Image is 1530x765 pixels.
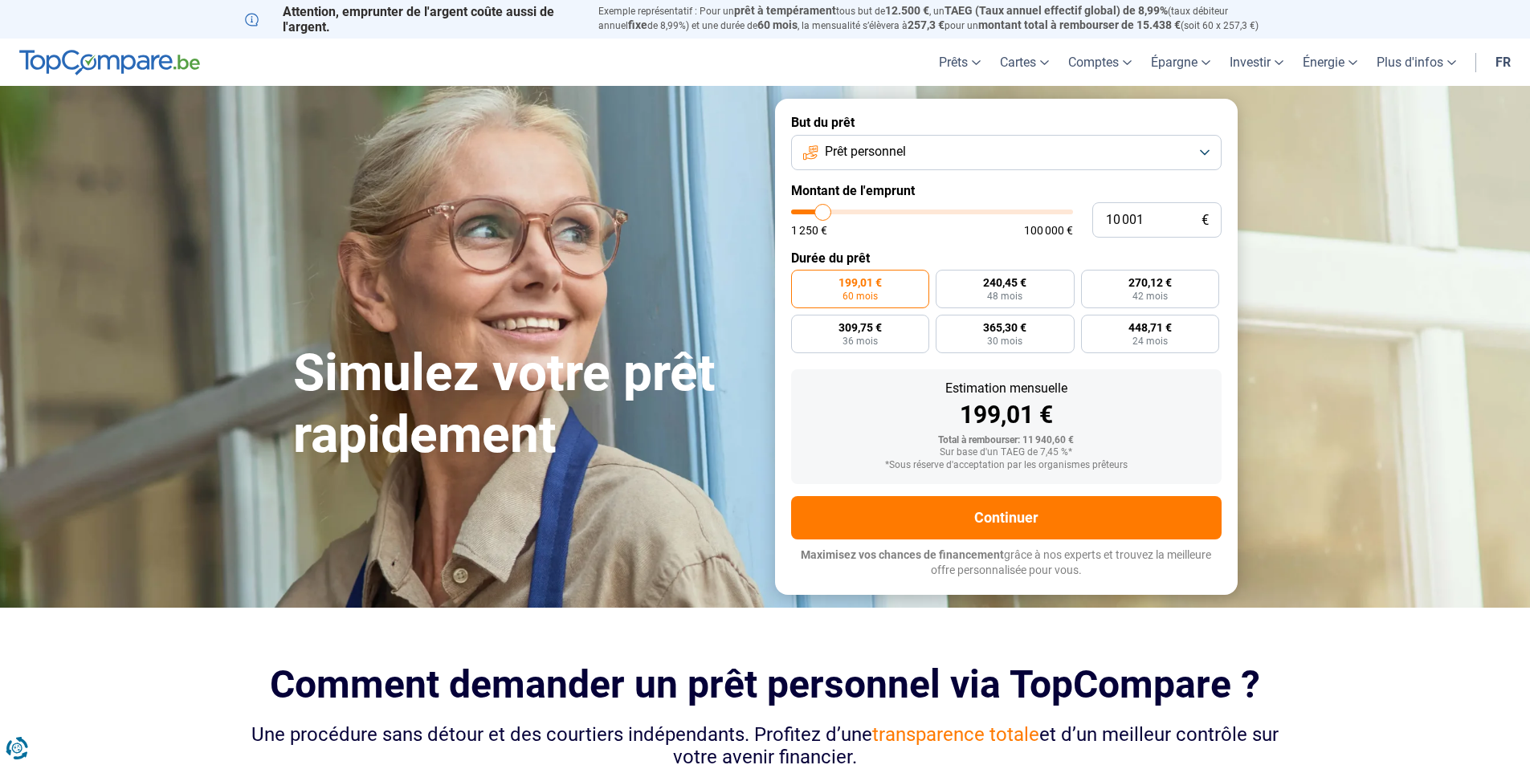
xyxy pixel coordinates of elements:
div: Sur base d'un TAEG de 7,45 %* [804,447,1209,458]
span: 270,12 € [1128,277,1172,288]
a: Cartes [990,39,1059,86]
div: *Sous réserve d'acceptation par les organismes prêteurs [804,460,1209,471]
span: montant total à rembourser de 15.438 € [978,18,1181,31]
h2: Comment demander un prêt personnel via TopCompare ? [245,662,1286,706]
span: 60 mois [757,18,798,31]
span: 24 mois [1132,336,1168,346]
span: € [1202,214,1209,227]
span: 309,75 € [838,322,882,333]
span: 240,45 € [983,277,1026,288]
div: Total à rembourser: 11 940,60 € [804,435,1209,446]
span: 100 000 € [1024,225,1073,236]
button: Continuer [791,496,1222,539]
img: TopCompare [19,50,200,75]
span: Maximisez vos chances de financement [801,548,1004,561]
a: Investir [1220,39,1293,86]
span: fixe [628,18,647,31]
p: grâce à nos experts et trouvez la meilleure offre personnalisée pour vous. [791,547,1222,579]
a: Épargne [1141,39,1220,86]
span: 42 mois [1132,291,1168,301]
label: Durée du prêt [791,250,1222,266]
span: 60 mois [843,291,878,301]
button: Prêt personnel [791,135,1222,170]
span: 199,01 € [838,277,882,288]
span: 448,71 € [1128,322,1172,333]
span: transparence totale [872,723,1039,746]
span: 365,30 € [983,322,1026,333]
a: fr [1486,39,1520,86]
span: 48 mois [987,291,1022,301]
label: But du prêt [791,115,1222,130]
span: TAEG (Taux annuel effectif global) de 8,99% [945,4,1168,17]
span: 36 mois [843,336,878,346]
a: Comptes [1059,39,1141,86]
span: prêt à tempérament [734,4,836,17]
span: Prêt personnel [825,143,906,161]
a: Plus d'infos [1367,39,1466,86]
a: Énergie [1293,39,1367,86]
h1: Simulez votre prêt rapidement [293,343,756,466]
a: Prêts [929,39,990,86]
div: 199,01 € [804,403,1209,427]
div: Estimation mensuelle [804,382,1209,395]
span: 30 mois [987,336,1022,346]
p: Exemple représentatif : Pour un tous but de , un (taux débiteur annuel de 8,99%) et une durée de ... [598,4,1286,33]
span: 12.500 € [885,4,929,17]
label: Montant de l'emprunt [791,183,1222,198]
span: 257,3 € [908,18,945,31]
span: 1 250 € [791,225,827,236]
p: Attention, emprunter de l'argent coûte aussi de l'argent. [245,4,579,35]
